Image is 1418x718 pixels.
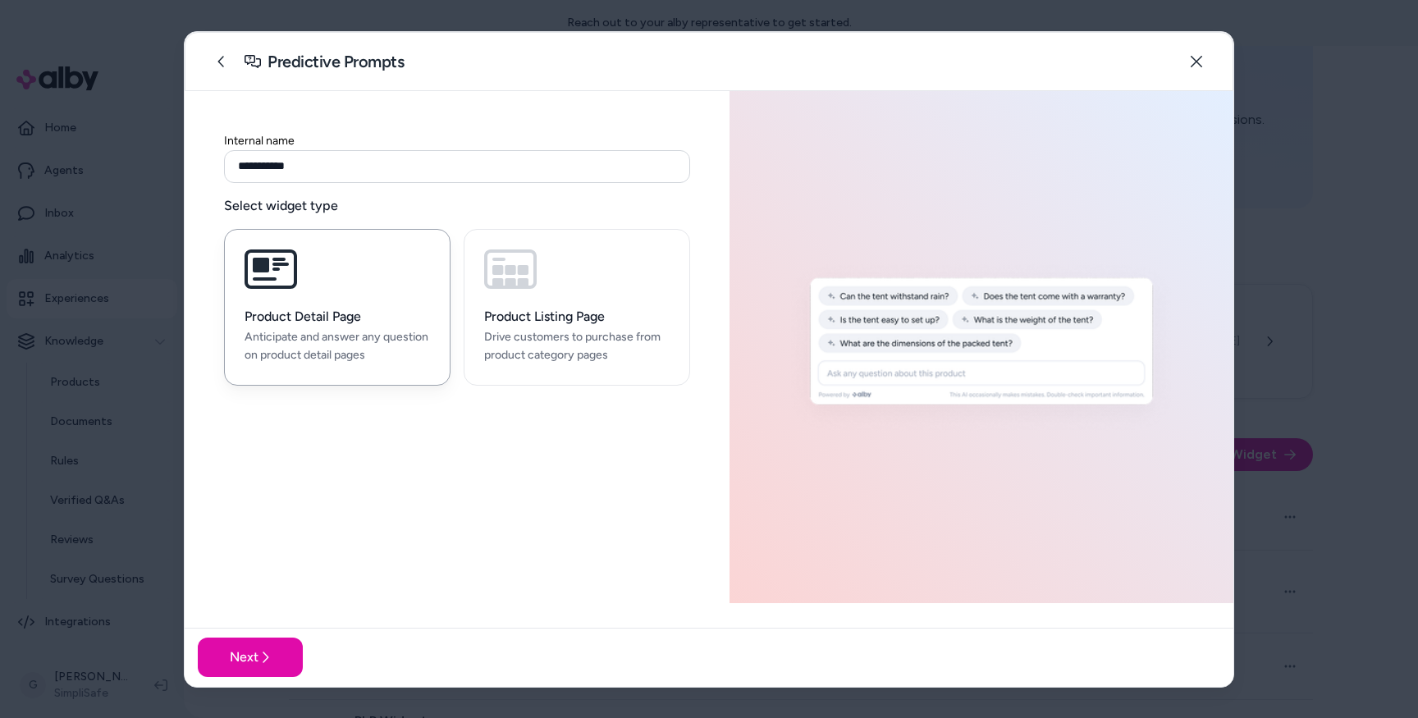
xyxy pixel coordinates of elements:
p: Drive customers to purchase from product category pages [484,328,670,366]
h3: Product Listing Page [484,309,670,325]
button: Next [198,638,303,677]
h2: Predictive Prompts [268,50,404,73]
h3: Product Detail Page [245,309,430,325]
label: Select widget type [224,196,690,216]
label: Internal name [224,134,295,148]
img: Automatically generate a unique FAQ for products or categories [739,262,1224,432]
button: Product Detail PageAnticipate and answer any question on product detail pages [224,229,451,386]
button: Product Listing PageDrive customers to purchase from product category pages [464,229,690,386]
p: Anticipate and answer any question on product detail pages [245,328,430,366]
